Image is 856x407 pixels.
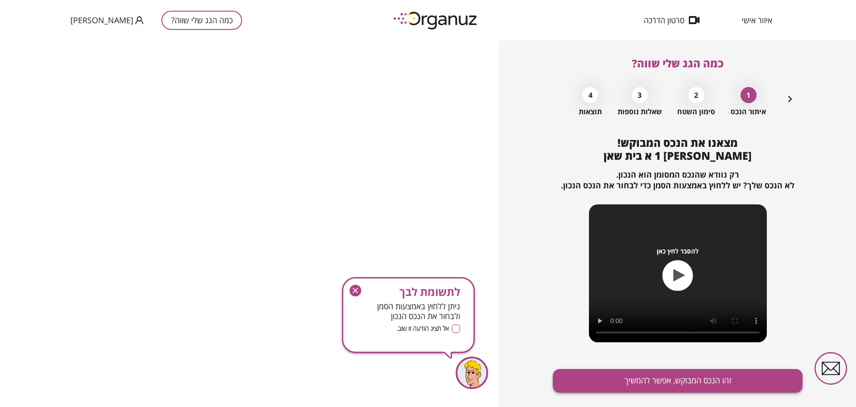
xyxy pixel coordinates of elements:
[579,108,602,116] span: תוצאות
[387,8,485,33] img: logo
[161,11,242,30] button: כמה הגג שלי שווה?
[657,247,699,255] span: להסבר לחץ כאן
[632,56,724,71] span: כמה הגג שלי שווה?
[553,369,802,393] button: זהו הנכס המבוקש, אפשר להמשיך
[397,324,449,333] span: אל תציג הודעה זו שוב.
[357,286,460,298] span: לתשומת לבך
[357,302,460,321] span: ניתן ללחוץ באמצעות הסמן ולבחור את הנכס הנכון
[741,87,757,103] div: 1
[604,135,752,163] span: מצאנו את הנכס המבוקש! [PERSON_NAME] 1 א בית שאן
[630,16,713,25] button: סרטון הדרכה
[644,16,684,25] span: סרטון הדרכה
[688,87,704,103] div: 2
[677,108,715,116] span: סימון השטח
[561,169,794,191] span: רק נוודא שהנכס המסומן הוא הנכון. לא הנכס שלך? יש ללחוץ באמצעות הסמן כדי לבחור את הנכס הנכון.
[70,16,133,25] span: [PERSON_NAME]
[617,108,662,116] span: שאלות נוספות
[582,87,598,103] div: 4
[70,15,144,26] button: [PERSON_NAME]
[731,108,766,116] span: איתור הנכס
[742,16,772,25] span: איזור אישי
[632,87,648,103] div: 3
[728,16,786,25] button: איזור אישי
